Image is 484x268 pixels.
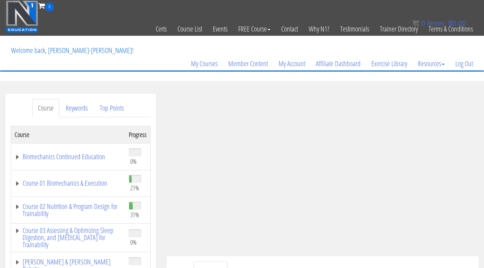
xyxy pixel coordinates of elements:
[172,11,207,47] a: Course List
[276,11,303,47] a: Contact
[412,19,466,27] a: 0 items: $0.00
[448,19,452,27] span: $
[130,211,139,219] span: 31%
[412,20,419,27] img: icon11.png
[421,19,425,27] span: 0
[366,47,412,81] a: Exercise Library
[448,19,466,27] bdi: 0.00
[223,47,273,81] a: Member Content
[94,99,129,117] a: Top Points
[15,153,122,160] a: Biomechanics Continued Education
[130,184,139,192] span: 21%
[11,126,126,143] th: Course
[15,180,122,187] a: Course 01 Biomechanics & Execution
[130,157,137,165] span: 0%
[311,47,366,81] a: Affiliate Dashboard
[32,99,59,117] a: Course
[6,0,38,33] img: n1-education
[15,203,122,217] a: Course 02 Nutrition & Program Design for Trainability
[335,11,375,47] a: Testimonials
[273,47,311,81] a: My Account
[450,47,478,81] a: Log Out
[38,1,54,10] a: 0
[207,11,233,47] a: Events
[412,47,450,81] a: Resources
[45,3,54,11] span: 0
[423,11,478,47] a: Terms & Conditions
[303,11,335,47] a: Why N1?
[125,126,151,143] th: Progress
[6,36,139,65] p: Welcome back, [PERSON_NAME]-[PERSON_NAME]!
[233,11,276,47] a: FREE Course
[150,11,172,47] a: Certs
[186,47,223,81] a: My Courses
[130,238,137,246] span: 0%
[15,227,122,248] a: Course 03 Assessing & Optimizing Sleep Digestion, and [MEDICAL_DATA] for Trainability
[60,99,93,117] a: Keywords
[375,11,423,47] a: Trainer Directory
[427,19,446,27] span: items:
